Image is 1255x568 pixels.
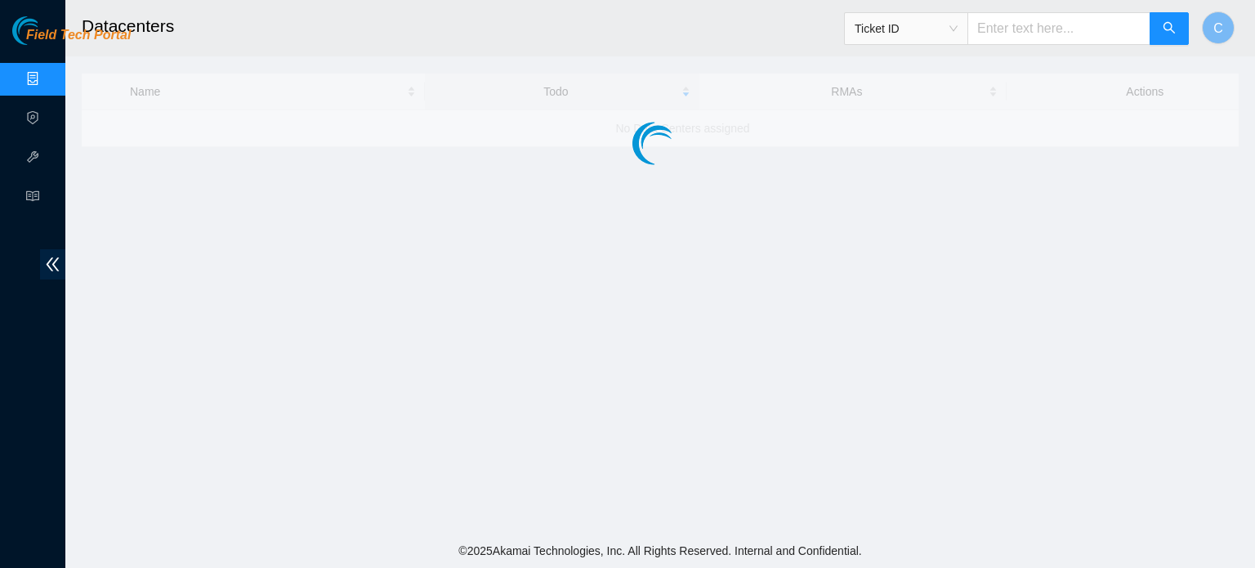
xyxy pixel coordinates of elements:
[1163,21,1176,37] span: search
[855,16,958,41] span: Ticket ID
[12,29,131,51] a: Akamai TechnologiesField Tech Portal
[1202,11,1235,44] button: C
[1213,18,1223,38] span: C
[12,16,83,45] img: Akamai Technologies
[40,249,65,280] span: double-left
[65,534,1255,568] footer: © 2025 Akamai Technologies, Inc. All Rights Reserved. Internal and Confidential.
[1150,12,1189,45] button: search
[967,12,1150,45] input: Enter text here...
[26,28,131,43] span: Field Tech Portal
[26,182,39,215] span: read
